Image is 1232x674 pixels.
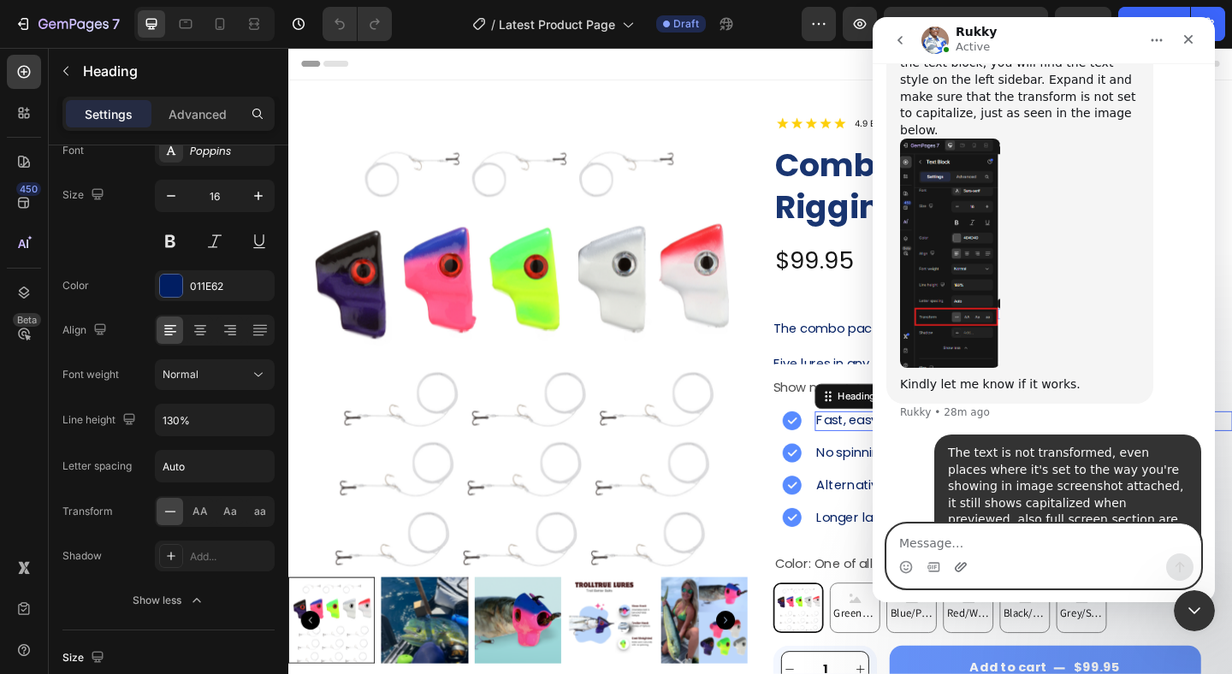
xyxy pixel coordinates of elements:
[836,604,889,625] span: Grey/Silver
[527,206,618,256] div: $99.95
[537,465,558,486] img: gempages_471751442911200288-f84dce71-5bc2-4504-a330-bdf9e6c76a67.png
[62,319,110,342] div: Align
[62,278,89,293] div: Color
[254,504,266,519] span: aa
[713,604,766,625] span: Red/White
[85,105,133,123] p: Settings
[774,604,827,625] span: Black/Purple
[62,548,102,564] div: Shadow
[62,585,275,616] button: Show less
[1055,7,1111,41] button: Save
[190,279,270,294] div: 011E62
[75,428,315,595] div: The text is not transformed, even places where it's set to the way you're showing in image screen...
[1118,7,1190,41] button: Publish
[62,647,108,670] div: Size
[288,48,1232,674] iframe: Design area
[614,74,1028,90] h2: 4.9 Based on 129 Reviews
[190,144,270,159] div: Poppins
[572,465,1027,487] h2: Alternative to pin-rigging
[62,504,113,519] div: Transform
[537,395,558,416] img: gempages_471751442911200288-f84dce71-5bc2-4504-a330-bdf9e6c76a67.png
[323,7,392,41] div: Undo/Redo
[527,358,1027,382] button: Show more
[83,61,268,81] p: Heading
[13,313,41,327] div: Beta
[62,417,329,606] div: The text is not transformed, even places where it's set to the way you're showing in image screen...
[192,504,208,519] span: AA
[15,507,328,536] textarea: Message…
[156,451,274,482] input: Auto
[537,430,558,451] img: gempages_471751442911200288-f84dce71-5bc2-4504-a330-bdf9e6c76a67.png
[594,371,641,387] div: Heading
[14,612,34,633] button: Carousel Back Arrow
[112,14,120,34] p: 7
[133,592,205,609] div: Show less
[62,143,84,158] div: Font
[572,395,1027,417] h2: Fast, easy rigging
[527,103,1027,198] h2: Combo Pack with Lures & Rigging
[62,367,119,382] div: Font weight
[572,500,1027,522] h2: Longer lasting baits
[873,17,1215,602] iframe: Intercom live chat
[62,409,139,432] div: Line height
[884,7,1048,41] button: 1 product assigned
[527,358,603,382] span: Show more
[499,15,615,33] span: Latest Product Page
[223,504,237,519] span: Aa
[14,417,329,626] div: user says…
[16,182,41,196] div: 450
[156,405,274,435] input: Auto
[27,543,40,557] button: Emoji picker
[537,500,558,521] img: gempages_471751442911200288-f84dce71-5bc2-4504-a330-bdf9e6c76a67.png
[491,15,495,33] span: /
[81,543,95,557] button: Upload attachment
[465,612,486,633] button: Carousel Next Arrow
[673,16,699,32] span: Draft
[1174,590,1215,631] iframe: Intercom live chat
[7,7,127,41] button: 7
[62,458,132,474] div: Letter spacing
[62,184,108,207] div: Size
[527,293,1027,357] div: The combo pack includes: Five lures in any color combination Four packs of TrollTrue's recommende...
[1133,15,1176,33] div: Publish
[293,536,321,564] button: Send a message…
[190,549,270,565] div: Add...
[572,430,1027,452] h2: No spinning and more natural looking baits
[589,604,643,625] span: Green/Yellow
[163,368,198,381] span: Normal
[527,69,610,94] img: gempages_471751442911200288-c11e075a-18c1-4cbb-a500-39b6e09d2cd8.webp
[898,15,1010,33] span: 1 product assigned
[155,359,275,390] button: Normal
[169,105,227,123] p: Advanced
[651,604,704,625] span: Blue/Pink
[54,543,68,557] button: Gif picker
[527,547,637,576] legend: Color: One of all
